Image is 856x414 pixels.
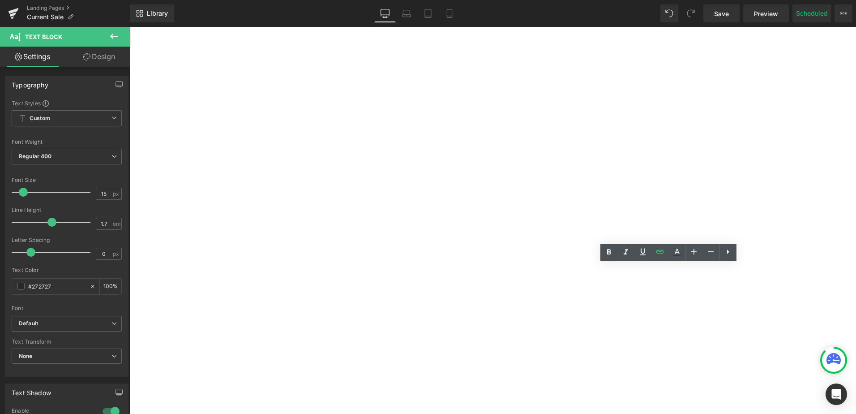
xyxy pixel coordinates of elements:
[374,4,396,22] a: Desktop
[439,4,460,22] a: Mobile
[12,384,51,397] div: Text Shadow
[27,4,130,12] a: Landing Pages
[835,4,852,22] button: More
[12,339,122,345] div: Text Transform
[27,13,64,21] span: Current Sale
[28,281,86,291] input: Color
[12,237,122,243] div: Letter Spacing
[12,207,122,213] div: Line Height
[660,4,678,22] button: Undo
[147,9,168,17] span: Library
[67,47,132,67] a: Design
[12,305,122,311] div: Font
[12,76,48,89] div: Typography
[12,177,122,183] div: Font Size
[113,221,120,227] span: em
[19,153,52,160] b: Regular 400
[682,4,700,22] button: Redo
[417,4,439,22] a: Tablet
[113,191,120,197] span: px
[30,115,50,122] b: Custom
[25,33,62,40] span: Text Block
[743,4,789,22] a: Preview
[12,139,122,145] div: Font Weight
[19,353,33,359] b: None
[19,320,38,328] i: Default
[12,99,122,107] div: Text Styles
[754,9,778,18] span: Preview
[792,4,831,22] button: Scheduled
[12,267,122,273] div: Text Color
[826,384,847,405] div: Open Intercom Messenger
[130,4,174,22] a: New Library
[714,9,729,18] span: Save
[113,251,120,257] span: px
[100,279,121,294] div: %
[396,4,417,22] a: Laptop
